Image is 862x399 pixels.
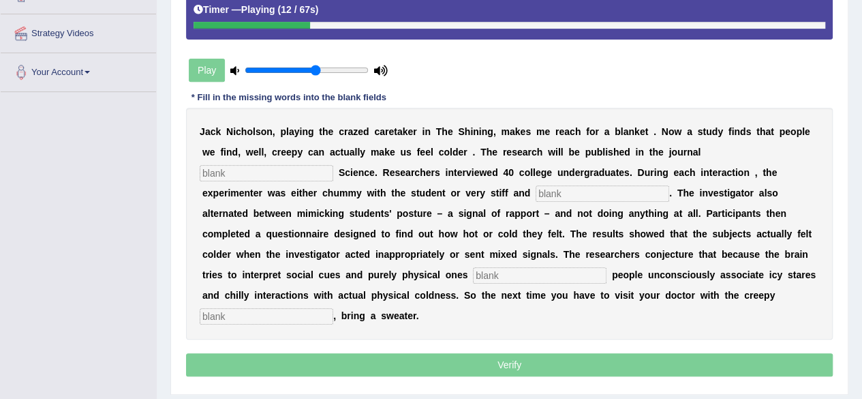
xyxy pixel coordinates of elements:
b: e [506,147,512,158]
b: a [687,126,692,137]
b: u [644,167,650,178]
b: u [557,167,564,178]
b: n [482,126,488,137]
b: w [246,147,253,158]
b: e [353,167,358,178]
b: e [458,147,463,158]
b: i [224,147,226,158]
h5: Timer — [194,5,318,15]
b: r [463,147,467,158]
b: e [487,167,492,178]
b: , [238,147,241,158]
b: l [698,147,701,158]
b: s [624,167,630,178]
b: m [536,126,544,137]
b: i [233,126,236,137]
b: a [313,147,319,158]
b: c [322,188,328,198]
b: e [457,167,463,178]
input: blank [473,267,606,284]
b: r [462,167,465,178]
b: n [638,147,644,158]
b: 4 [503,167,508,178]
b: u [604,167,611,178]
b: . [653,126,656,137]
b: w [268,188,275,198]
b: T [436,126,442,137]
b: c [414,167,420,178]
b: l [561,147,564,158]
b: i [470,126,473,137]
b: h [575,126,581,137]
input: blank [200,308,333,325]
b: e [658,147,664,158]
b: r [718,167,721,178]
b: i [701,167,703,178]
b: c [308,147,313,158]
b: n [358,167,365,178]
b: g [541,167,547,178]
b: N [226,126,233,137]
b: c [684,167,690,178]
b: g [487,126,493,137]
b: j [668,147,671,158]
b: e [640,126,645,137]
b: y [297,147,303,158]
b: d [624,147,630,158]
b: h [487,147,493,158]
b: y [360,147,365,158]
input: blank [536,186,669,202]
b: e [328,126,333,137]
b: k [215,126,221,137]
b: a [275,188,281,198]
b: i [299,126,302,137]
b: a [330,147,335,158]
b: t [709,167,712,178]
b: r [683,147,686,158]
b: e [420,147,425,158]
b: w [674,126,681,137]
b: a [721,167,726,178]
b: s [608,147,613,158]
b: k [634,126,640,137]
b: ) [315,4,319,15]
b: c [345,167,350,178]
b: n [473,126,479,137]
b: Playing [241,4,275,15]
b: e [390,167,395,178]
b: l [533,167,536,178]
b: c [532,147,537,158]
b: e [574,147,580,158]
b: p [292,147,298,158]
b: r [344,126,348,137]
b: a [348,126,353,137]
b: e [785,126,790,137]
b: r [313,188,317,198]
b: n [302,126,308,137]
b: c [272,147,277,158]
b: h [328,188,334,198]
b: t [250,188,253,198]
b: f [220,147,224,158]
b: a [604,126,609,137]
b: n [734,126,740,137]
b: s [280,188,286,198]
b: w [202,147,210,158]
b: u [343,147,350,158]
b: s [406,147,412,158]
b: e [619,147,624,158]
b: t [645,126,648,137]
b: a [611,167,616,178]
b: S [339,167,345,178]
b: h [302,188,308,198]
b: p [779,126,785,137]
b: e [253,147,259,158]
b: a [350,147,355,158]
b: n [266,126,273,137]
b: d [712,126,718,137]
b: c [335,147,341,158]
div: * Fill in the missing words into the blank fields [186,91,392,104]
b: p [796,126,802,137]
b: l [602,147,605,158]
b: f [417,147,420,158]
